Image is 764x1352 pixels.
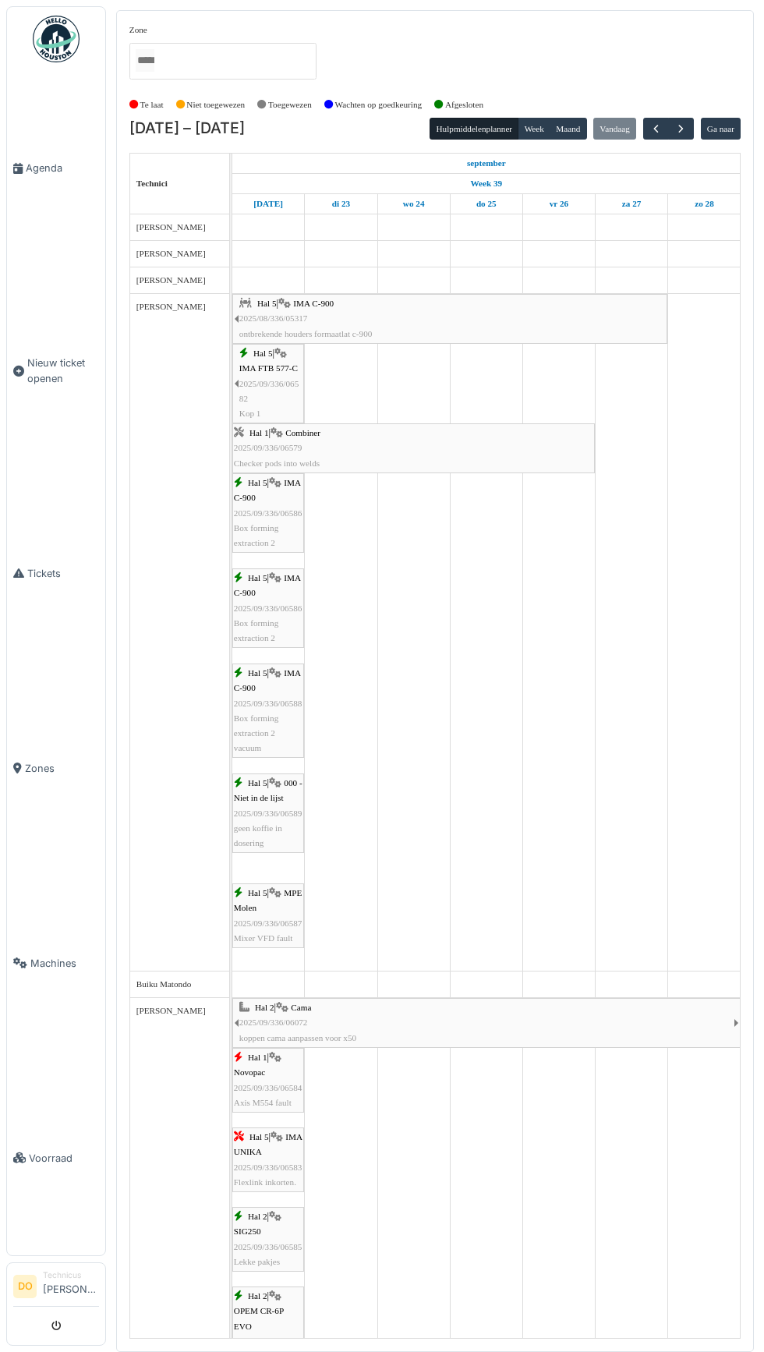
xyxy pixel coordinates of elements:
[7,1060,105,1255] a: Voorraad
[472,194,500,214] a: 25 september 2025
[234,426,593,471] div: |
[248,668,267,678] span: Hal 5
[136,979,192,989] span: Buiku Matondo
[7,476,105,671] a: Tickets
[30,956,99,971] span: Machines
[248,778,267,787] span: Hal 5
[234,618,279,642] span: Box forming extraction 2
[234,1163,302,1172] span: 2025/09/336/06583
[136,179,168,188] span: Technici
[7,671,105,865] a: Zones
[140,98,164,111] label: Te laat
[249,428,269,437] span: Hal 1
[25,761,99,776] span: Zones
[129,119,245,138] h2: [DATE] – [DATE]
[328,194,354,214] a: 23 september 2025
[285,428,320,437] span: Combiner
[234,1336,302,1346] span: 2025/09/336/06590
[248,1053,267,1062] span: Hal 1
[234,508,302,518] span: 2025/09/336/06586
[234,778,302,802] span: 000 - Niet in de lijst
[234,443,302,452] span: 2025/09/336/06579
[43,1269,99,1281] div: Technicus
[136,275,206,285] span: [PERSON_NAME]
[234,1130,302,1190] div: |
[33,16,80,62] img: Badge_color-CXgf-gQk.svg
[701,118,741,140] button: Ga naar
[234,1242,302,1251] span: 2025/09/336/06585
[27,566,99,581] span: Tickets
[13,1275,37,1298] li: DO
[248,888,267,897] span: Hal 5
[618,194,646,214] a: 27 september 2025
[248,1212,267,1221] span: Hal 2
[234,809,302,818] span: 2025/09/336/06589
[234,1177,296,1187] span: Flexlink inkorten.
[136,302,206,311] span: [PERSON_NAME]
[234,1098,292,1107] span: Axis M554 fault
[129,23,147,37] label: Zone
[248,1291,267,1301] span: Hal 2
[239,1018,308,1027] span: 2025/09/336/06072
[186,98,245,111] label: Niet toegewezen
[291,1003,311,1012] span: Cama
[234,1083,302,1092] span: 2025/09/336/06584
[257,299,277,308] span: Hal 5
[136,249,206,258] span: [PERSON_NAME]
[668,118,694,140] button: Volgende
[13,1269,99,1307] a: DO Technicus[PERSON_NAME]
[593,118,636,140] button: Vandaag
[239,346,302,421] div: |
[7,266,105,476] a: Nieuw ticket openen
[234,1226,261,1236] span: SIG250
[249,1132,269,1141] span: Hal 5
[518,118,550,140] button: Week
[445,98,483,111] label: Afgesloten
[430,118,518,140] button: Hulpmiddelenplanner
[239,1000,734,1046] div: |
[234,776,302,851] div: |
[234,918,302,928] span: 2025/09/336/06587
[136,1006,206,1015] span: [PERSON_NAME]
[29,1151,99,1166] span: Voorraad
[234,713,279,752] span: Box forming extraction 2 vacuum
[136,222,206,232] span: [PERSON_NAME]
[268,98,312,111] label: Toegewezen
[255,1003,274,1012] span: Hal 2
[234,1257,280,1266] span: Lekke pakjes
[399,194,429,214] a: 24 september 2025
[234,1067,265,1077] span: Novopac
[546,194,572,214] a: 26 september 2025
[463,154,510,173] a: 22 september 2025
[239,329,373,338] span: ontbrekende houders formaatlat c-900
[239,1033,356,1042] span: koppen cama aanpassen voor x50
[136,49,154,72] input: Alles
[234,603,302,613] span: 2025/09/336/06586
[335,98,423,111] label: Wachten op goedkeuring
[239,379,299,403] span: 2025/09/336/06582
[234,699,302,708] span: 2025/09/336/06588
[234,666,302,756] div: |
[249,194,287,214] a: 22 september 2025
[7,71,105,266] a: Agenda
[234,571,302,646] div: |
[253,349,273,358] span: Hal 5
[26,161,99,175] span: Agenda
[239,409,261,418] span: Kop 1
[248,478,267,487] span: Hal 5
[7,865,105,1060] a: Machines
[248,573,267,582] span: Hal 5
[239,363,298,373] span: IMA FTB 577-C
[234,523,279,547] span: Box forming extraction 2
[234,1209,302,1269] div: |
[293,299,334,308] span: IMA C-900
[43,1269,99,1303] li: [PERSON_NAME]
[466,174,506,193] a: Week 39
[234,823,282,848] span: geen koffie in dosering
[234,886,302,946] div: |
[234,1306,284,1330] span: OPEM CR-6P EVO
[239,313,308,323] span: 2025/08/336/05317
[234,458,320,468] span: Checker pods into welds
[234,476,302,550] div: |
[643,118,669,140] button: Vorige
